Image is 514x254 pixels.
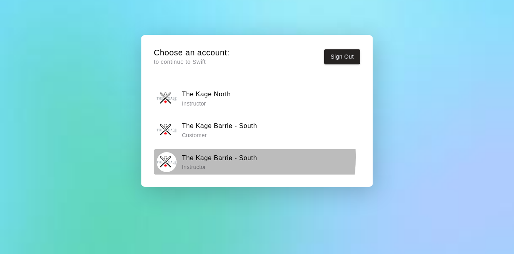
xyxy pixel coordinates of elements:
button: Sign Out [324,49,360,64]
h6: The Kage Barrie - South [182,153,257,163]
button: The Kage Barrie - SouthThe Kage Barrie - South Customer [154,118,360,143]
img: The Kage Barrie - South [157,152,177,172]
button: The Kage Barrie - SouthThe Kage Barrie - South Instructor [154,149,360,175]
p: Instructor [182,163,257,171]
h6: The Kage North [182,89,231,100]
img: The Kage North [157,88,177,108]
img: The Kage Barrie - South [157,120,177,140]
p: Instructor [182,100,231,108]
h6: The Kage Barrie - South [182,121,257,131]
p: to continue to Swift [154,58,230,66]
h5: Choose an account: [154,47,230,58]
p: Customer [182,131,257,139]
button: The Kage NorthThe Kage North Instructor [154,85,360,111]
